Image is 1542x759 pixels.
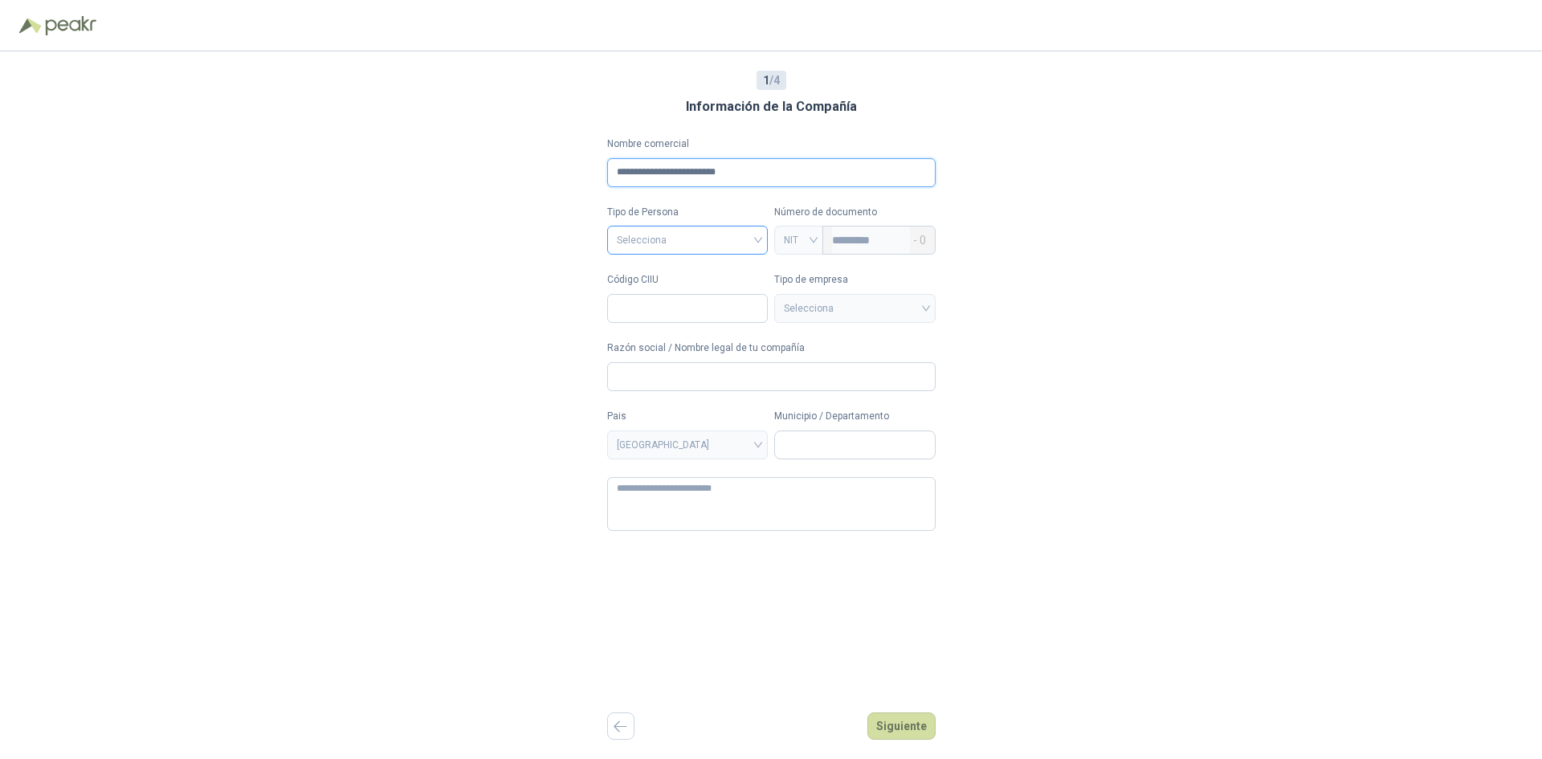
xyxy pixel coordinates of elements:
span: - 0 [913,226,926,254]
label: Tipo de empresa [774,272,936,288]
b: 1 [763,74,769,87]
button: Siguiente [867,712,936,740]
label: Tipo de Persona [607,205,769,220]
p: Número de documento [774,205,936,220]
img: Logo [19,18,42,34]
span: NIT [784,228,814,252]
span: / 4 [763,71,780,89]
img: Peakr [45,16,96,35]
h3: Información de la Compañía [686,96,857,117]
label: Razón social / Nombre legal de tu compañía [607,341,936,356]
label: Nombre comercial [607,137,936,152]
span: COLOMBIA [617,433,759,457]
label: Municipio / Departamento [774,409,936,424]
label: Pais [607,409,769,424]
label: Código CIIU [607,272,769,288]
